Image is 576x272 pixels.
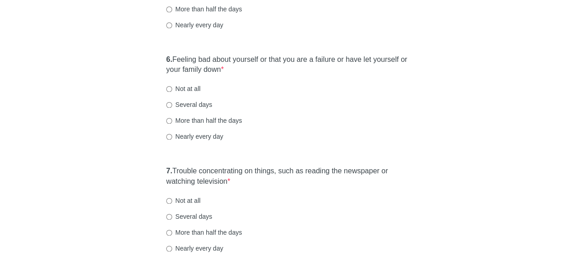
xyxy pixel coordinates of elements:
label: Several days [166,100,212,109]
label: Nearly every day [166,244,223,253]
input: Nearly every day [166,134,172,140]
label: Nearly every day [166,20,223,30]
strong: 6. [166,55,172,63]
label: More than half the days [166,5,242,14]
input: Not at all [166,86,172,92]
input: Several days [166,214,172,220]
input: More than half the days [166,230,172,236]
strong: 7. [166,167,172,175]
input: More than half the days [166,118,172,124]
label: Not at all [166,196,200,205]
label: Feeling bad about yourself or that you are a failure or have let yourself or your family down [166,55,410,76]
label: More than half the days [166,228,242,237]
label: Nearly every day [166,132,223,141]
input: More than half the days [166,6,172,12]
input: Nearly every day [166,246,172,252]
input: Nearly every day [166,22,172,28]
input: Several days [166,102,172,108]
label: Trouble concentrating on things, such as reading the newspaper or watching television [166,166,410,187]
label: More than half the days [166,116,242,125]
input: Not at all [166,198,172,204]
label: Several days [166,212,212,221]
label: Not at all [166,84,200,93]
